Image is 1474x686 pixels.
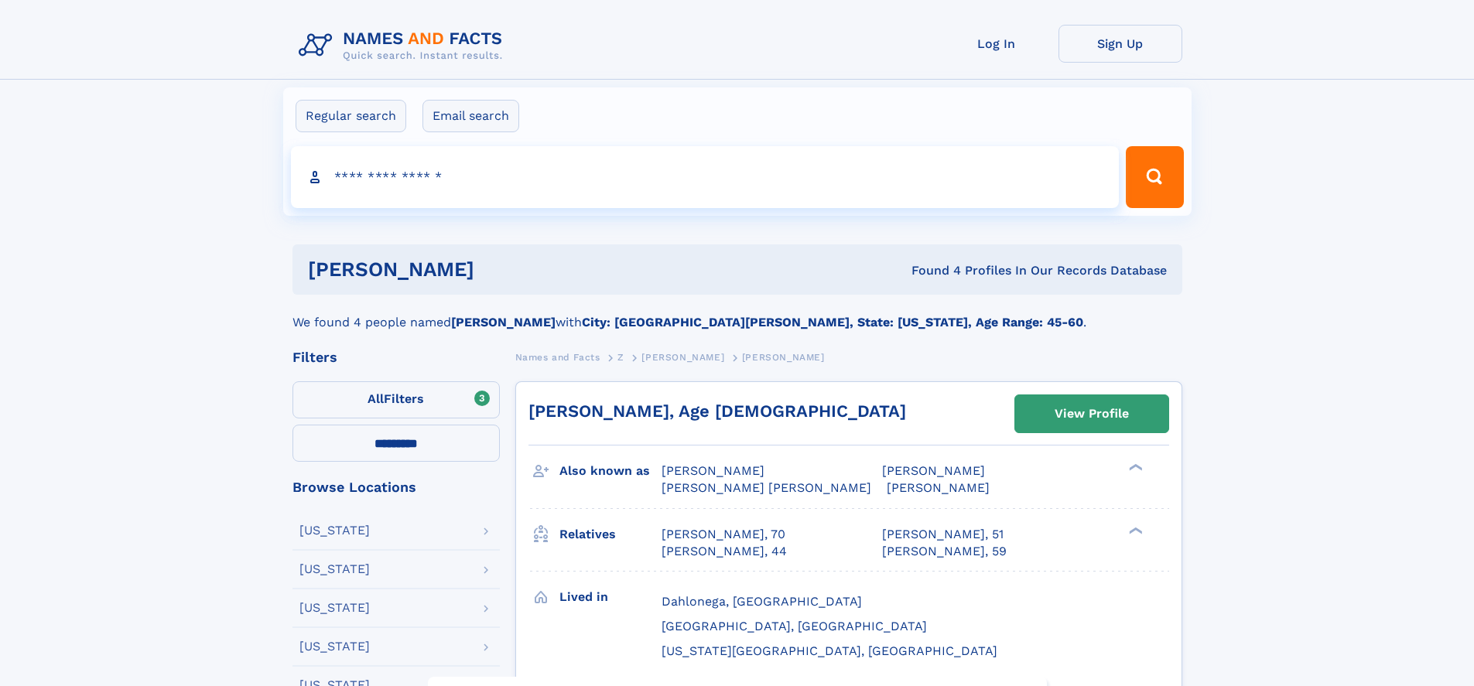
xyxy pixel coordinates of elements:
[662,643,997,658] span: [US_STATE][GEOGRAPHIC_DATA], [GEOGRAPHIC_DATA]
[308,260,693,279] h1: [PERSON_NAME]
[617,347,624,367] a: Z
[1058,25,1182,63] a: Sign Up
[662,526,785,543] a: [PERSON_NAME], 70
[742,352,825,363] span: [PERSON_NAME]
[559,521,662,548] h3: Relatives
[299,602,370,614] div: [US_STATE]
[887,480,990,495] span: [PERSON_NAME]
[662,594,862,609] span: Dahlonega, [GEOGRAPHIC_DATA]
[292,381,500,418] label: Filters
[451,315,556,329] b: [PERSON_NAME]
[422,100,519,132] label: Email search
[559,584,662,610] h3: Lived in
[882,543,1007,560] a: [PERSON_NAME], 59
[299,563,370,575] div: [US_STATE]
[582,315,1083,329] b: City: [GEOGRAPHIC_DATA][PERSON_NAME], State: [US_STATE], Age Range: 45-60
[292,295,1182,332] div: We found 4 people named with .
[693,262,1167,279] div: Found 4 Profiles In Our Records Database
[662,619,927,633] span: [GEOGRAPHIC_DATA], [GEOGRAPHIC_DATA]
[528,401,906,421] a: [PERSON_NAME], Age [DEMOGRAPHIC_DATA]
[641,352,724,363] span: [PERSON_NAME]
[299,640,370,653] div: [US_STATE]
[662,480,871,495] span: [PERSON_NAME] [PERSON_NAME]
[641,347,724,367] a: [PERSON_NAME]
[296,100,406,132] label: Regular search
[1126,146,1183,208] button: Search Button
[515,347,600,367] a: Names and Facts
[882,526,1004,543] a: [PERSON_NAME], 51
[292,480,500,494] div: Browse Locations
[292,350,500,364] div: Filters
[1015,395,1168,432] a: View Profile
[662,543,787,560] a: [PERSON_NAME], 44
[1055,396,1129,432] div: View Profile
[292,25,515,67] img: Logo Names and Facts
[662,463,764,478] span: [PERSON_NAME]
[1125,525,1144,535] div: ❯
[617,352,624,363] span: Z
[882,463,985,478] span: [PERSON_NAME]
[935,25,1058,63] a: Log In
[1125,462,1144,473] div: ❯
[559,458,662,484] h3: Also known as
[368,391,384,406] span: All
[299,524,370,537] div: [US_STATE]
[291,146,1120,208] input: search input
